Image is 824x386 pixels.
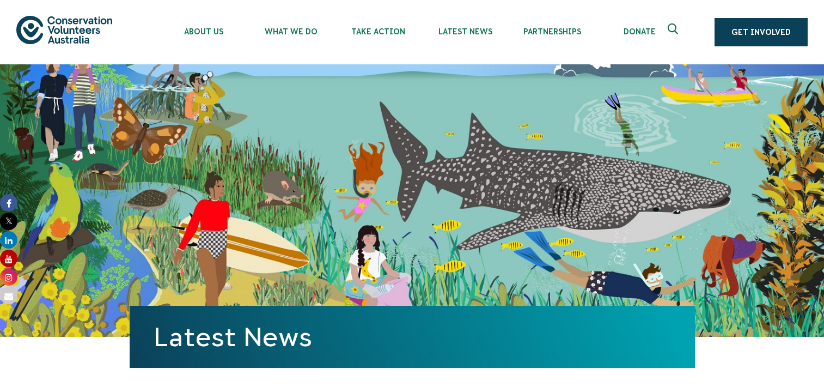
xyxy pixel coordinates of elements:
[160,27,247,36] span: About Us
[596,27,683,36] span: Donate
[509,27,596,36] span: Partnerships
[668,23,681,41] span: Expand search box
[154,322,671,352] h1: Latest News
[422,27,509,36] span: Latest News
[715,18,808,46] a: Get Involved
[334,27,422,36] span: Take Action
[661,19,687,45] button: Expand search box Close search box
[16,16,112,44] img: logo.svg
[247,27,334,36] span: What We Do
